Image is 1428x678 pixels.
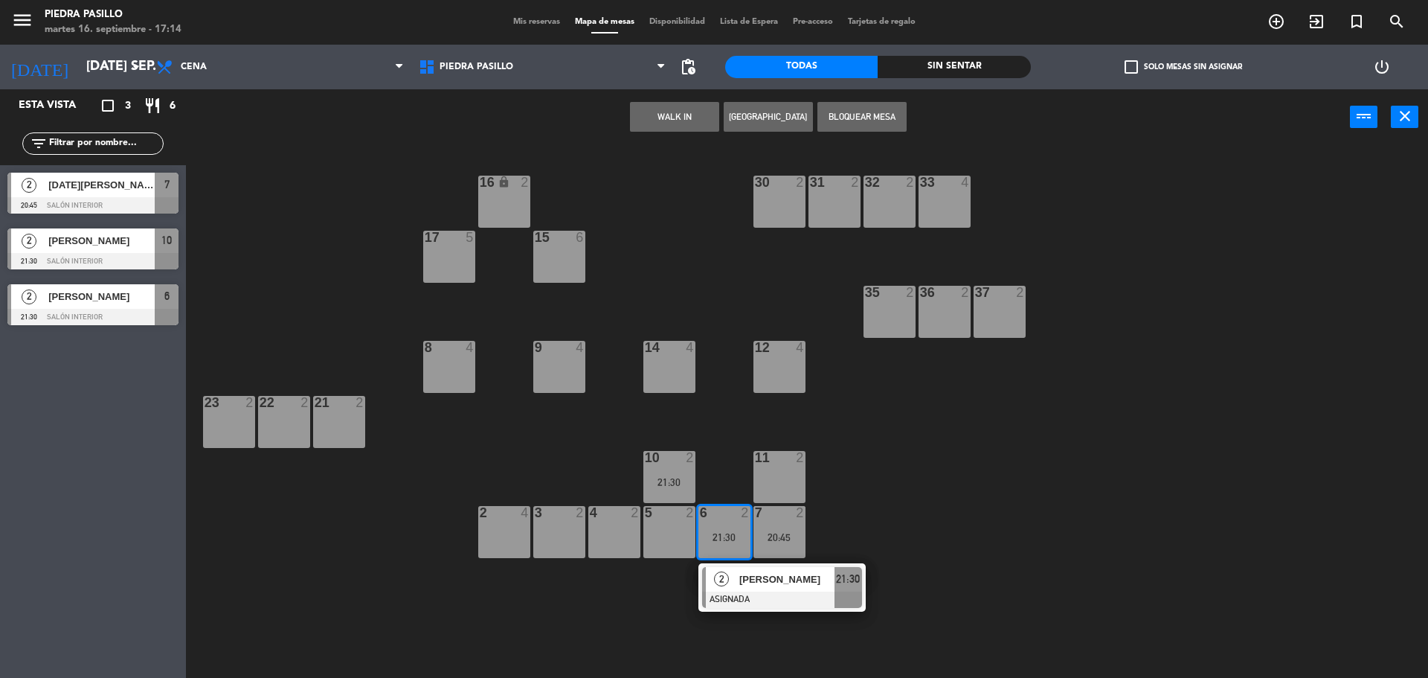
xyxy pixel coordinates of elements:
i: crop_square [99,97,117,115]
div: 2 [796,506,805,519]
i: lock [498,176,510,188]
div: 2 [631,506,640,519]
button: menu [11,9,33,36]
i: power_input [1355,107,1373,125]
i: power_settings_new [1373,58,1391,76]
div: 2 [1016,286,1025,299]
div: 2 [796,451,805,464]
div: 2 [906,176,915,189]
div: 2 [521,176,530,189]
div: 11 [755,451,756,464]
input: Filtrar por nombre... [48,135,163,152]
div: 5 [645,506,646,519]
div: martes 16. septiembre - 17:14 [45,22,181,37]
span: 21:30 [836,570,860,588]
span: Disponibilidad [642,18,713,26]
div: 2 [245,396,254,409]
span: Tarjetas de regalo [840,18,923,26]
button: Bloquear Mesa [817,102,907,132]
div: Sin sentar [878,56,1030,78]
div: 33 [920,176,921,189]
span: 2 [22,290,36,304]
span: Mapa de mesas [567,18,642,26]
button: [GEOGRAPHIC_DATA] [724,102,813,132]
div: 20:45 [753,532,805,543]
div: 4 [590,506,591,519]
span: Lista de Espera [713,18,785,26]
span: 6 [164,287,170,305]
div: 37 [975,286,976,299]
div: 2 [356,396,364,409]
div: 5 [466,231,475,244]
i: turned_in_not [1348,13,1366,31]
span: 2 [714,572,729,586]
div: 14 [645,341,646,354]
div: 30 [755,176,756,189]
i: search [1388,13,1406,31]
div: 6 [700,506,701,519]
div: 2 [686,451,695,464]
div: 4 [686,341,695,354]
div: 4 [576,341,585,354]
div: Esta vista [7,97,107,115]
span: check_box_outline_blank [1125,60,1138,74]
div: 32 [865,176,866,189]
label: Solo mesas sin asignar [1125,60,1242,74]
div: 2 [300,396,309,409]
div: 2 [851,176,860,189]
span: 10 [161,231,172,249]
i: menu [11,9,33,31]
span: 2 [22,178,36,193]
div: Todas [725,56,878,78]
span: Mis reservas [506,18,567,26]
span: [PERSON_NAME] [48,289,155,304]
div: 4 [466,341,475,354]
div: 36 [920,286,921,299]
div: 2 [906,286,915,299]
i: restaurant [144,97,161,115]
span: [PERSON_NAME] [739,572,834,587]
div: 4 [796,341,805,354]
div: Piedra Pasillo [45,7,181,22]
i: filter_list [30,135,48,153]
i: exit_to_app [1308,13,1325,31]
div: 12 [755,341,756,354]
span: [PERSON_NAME] [48,233,155,249]
div: 21:30 [643,477,695,487]
div: 4 [961,176,970,189]
div: 2 [961,286,970,299]
div: 6 [576,231,585,244]
i: arrow_drop_down [127,58,145,76]
div: 2 [576,506,585,519]
button: power_input [1350,106,1377,128]
div: 35 [865,286,866,299]
div: 2 [686,506,695,519]
span: Pre-acceso [785,18,840,26]
i: close [1396,107,1414,125]
span: [DATE][PERSON_NAME] [48,177,155,193]
span: pending_actions [679,58,697,76]
span: Cena [181,62,207,72]
button: close [1391,106,1418,128]
div: 2 [796,176,805,189]
div: 10 [645,451,646,464]
button: WALK IN [630,102,719,132]
div: 4 [521,506,530,519]
span: 7 [164,176,170,194]
span: 2 [22,234,36,249]
div: 21:30 [698,532,750,543]
i: add_circle_outline [1267,13,1285,31]
div: 7 [755,506,756,519]
span: 6 [170,97,176,115]
div: 2 [741,506,750,519]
